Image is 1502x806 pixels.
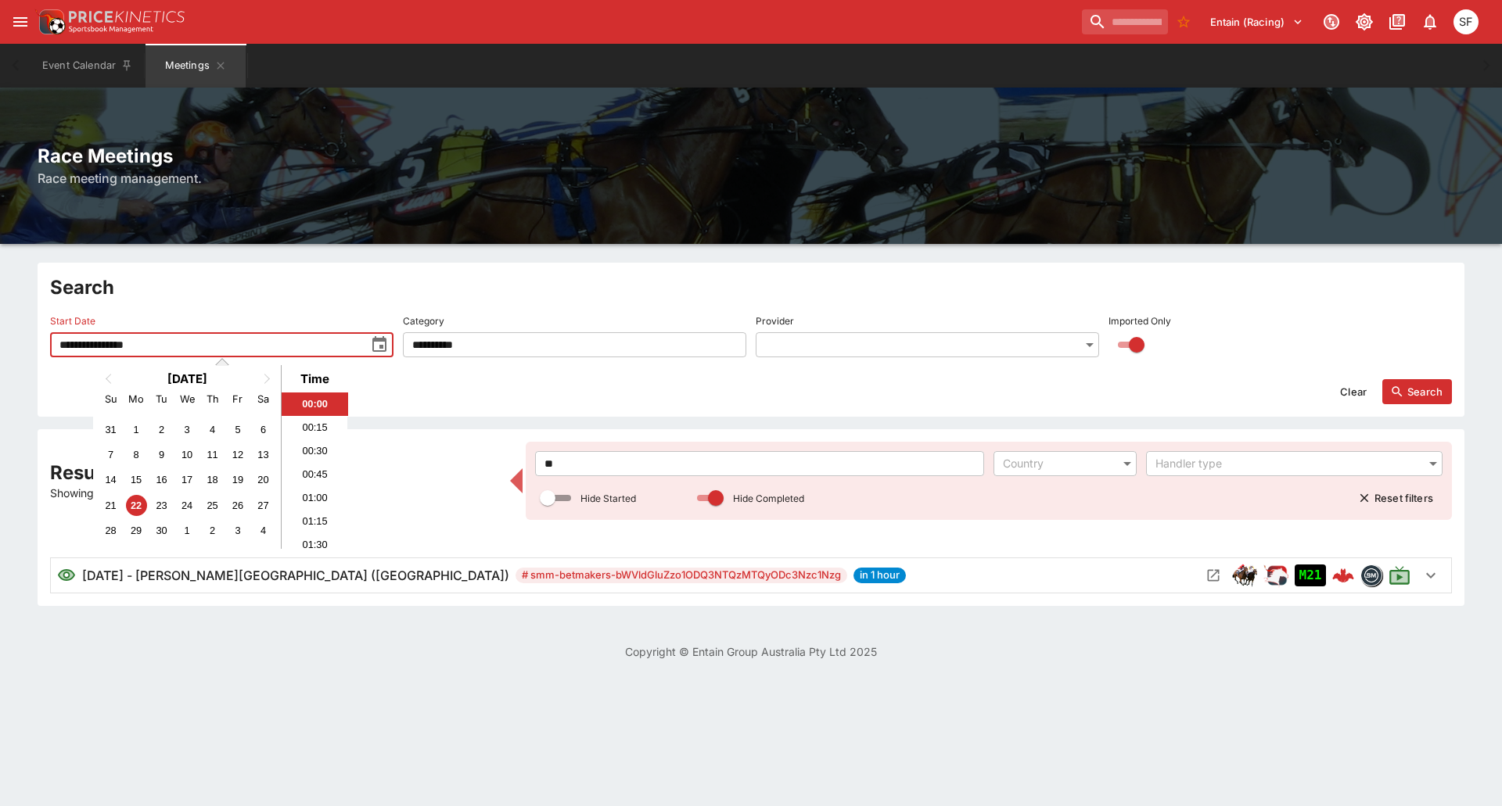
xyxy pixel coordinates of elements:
[227,520,248,541] div: Choose Friday, October 3rd, 2025
[516,568,847,583] span: # smm-betmakers-bWVldGluZzo1ODQ3NTQzMTQyODc3Nzc1Nzg
[93,371,281,386] h2: [DATE]
[1383,8,1411,36] button: Documentation
[202,495,223,516] div: Choose Thursday, September 25th, 2025
[253,444,274,465] div: Choose Saturday, September 13th, 2025
[151,419,172,440] div: Choose Tuesday, September 2nd, 2025
[202,469,223,490] div: Choose Thursday, September 18th, 2025
[1109,314,1171,328] p: Imported Only
[151,469,172,490] div: Choose Tuesday, September 16th, 2025
[93,365,347,549] div: Choose Date and Time
[1201,9,1313,34] button: Select Tenant
[151,520,172,541] div: Choose Tuesday, September 30th, 2025
[100,469,121,490] div: Choose Sunday, September 14th, 2025
[126,389,147,410] div: Monday
[126,469,147,490] div: Choose Monday, September 15th, 2025
[282,486,348,510] li: 01:00
[253,469,274,490] div: Choose Saturday, September 20th, 2025
[95,367,120,392] button: Previous Month
[282,533,348,557] li: 01:30
[227,495,248,516] div: Choose Friday, September 26th, 2025
[202,520,223,541] div: Choose Thursday, October 2nd, 2025
[151,495,172,516] div: Choose Tuesday, September 23rd, 2025
[1232,563,1257,588] img: horse_racing.png
[176,389,197,410] div: Wednesday
[126,419,147,440] div: Choose Monday, September 1st, 2025
[176,444,197,465] div: Choose Wednesday, September 10th, 2025
[176,520,197,541] div: Choose Wednesday, October 1st, 2025
[69,11,185,23] img: PriceKinetics
[286,371,343,386] div: Time
[100,389,121,410] div: Sunday
[227,419,248,440] div: Choose Friday, September 5th, 2025
[38,144,1464,168] h2: Race Meetings
[227,389,248,410] div: Friday
[50,485,501,501] p: Showing 1 of 81 results
[1332,564,1354,586] img: logo-cerberus--red.svg
[69,26,153,33] img: Sportsbook Management
[733,492,804,505] p: Hide Completed
[98,417,275,543] div: Month September, 2025
[282,439,348,463] li: 00:30
[1360,564,1382,586] div: betmakers
[282,463,348,486] li: 00:45
[1263,563,1288,588] img: racing.png
[580,492,636,505] p: Hide Started
[282,510,348,533] li: 01:15
[176,419,197,440] div: Choose Wednesday, September 3rd, 2025
[227,444,248,465] div: Choose Friday, September 12th, 2025
[256,367,281,392] button: Next Month
[1232,563,1257,588] div: horse_racing
[253,389,274,410] div: Saturday
[1416,8,1444,36] button: Notifications
[100,419,121,440] div: Choose Sunday, August 31st, 2025
[100,520,121,541] div: Choose Sunday, September 28th, 2025
[1331,379,1376,404] button: Clear
[176,495,197,516] div: Choose Wednesday, September 24th, 2025
[253,520,274,541] div: Choose Saturday, October 4th, 2025
[151,444,172,465] div: Choose Tuesday, September 9th, 2025
[1350,8,1378,36] button: Toggle light/dark mode
[1389,564,1410,586] svg: Live
[1171,9,1196,34] button: No Bookmarks
[1453,9,1479,34] div: Sugaluopea Filipaina
[34,6,66,38] img: PriceKinetics Logo
[365,331,393,359] button: toggle date time picker
[1003,456,1112,471] div: Country
[1201,563,1226,588] button: Open Meeting
[57,566,76,585] svg: Visible
[146,44,246,88] button: Meetings
[126,520,147,541] div: Choose Monday, September 29th, 2025
[100,444,121,465] div: Choose Sunday, September 7th, 2025
[82,566,509,585] h6: [DATE] - [PERSON_NAME][GEOGRAPHIC_DATA] ([GEOGRAPHIC_DATA])
[50,275,1452,299] h2: Search
[126,495,147,516] div: Choose Monday, September 22nd, 2025
[151,389,172,410] div: Tuesday
[253,495,274,516] div: Choose Saturday, September 27th, 2025
[282,392,348,416] li: 00:00
[1382,379,1452,404] button: Search
[1155,456,1418,471] div: Handler type
[1082,9,1168,34] input: search
[176,469,197,490] div: Choose Wednesday, September 17th, 2025
[403,314,444,328] p: Category
[1449,5,1483,39] button: Sugaluopea Filipaina
[253,419,274,440] div: Choose Saturday, September 6th, 2025
[202,419,223,440] div: Choose Thursday, September 4th, 2025
[1349,485,1443,510] button: Reset filters
[50,314,95,328] p: Start Date
[756,314,794,328] p: Provider
[1263,563,1288,588] div: ParallelRacing Handler
[1295,564,1326,586] div: Imported to Jetbet as OPEN
[853,568,906,583] span: in 1 hour
[227,469,248,490] div: Choose Friday, September 19th, 2025
[282,416,348,439] li: 00:15
[50,460,501,485] h2: Results
[6,8,34,36] button: open drawer
[100,495,121,516] div: Choose Sunday, September 21st, 2025
[38,169,1464,188] h6: Race meeting management.
[1361,565,1382,586] img: betmakers.png
[202,389,223,410] div: Thursday
[202,444,223,465] div: Choose Thursday, September 11th, 2025
[282,392,348,549] ul: Time
[1317,8,1346,36] button: Connected to PK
